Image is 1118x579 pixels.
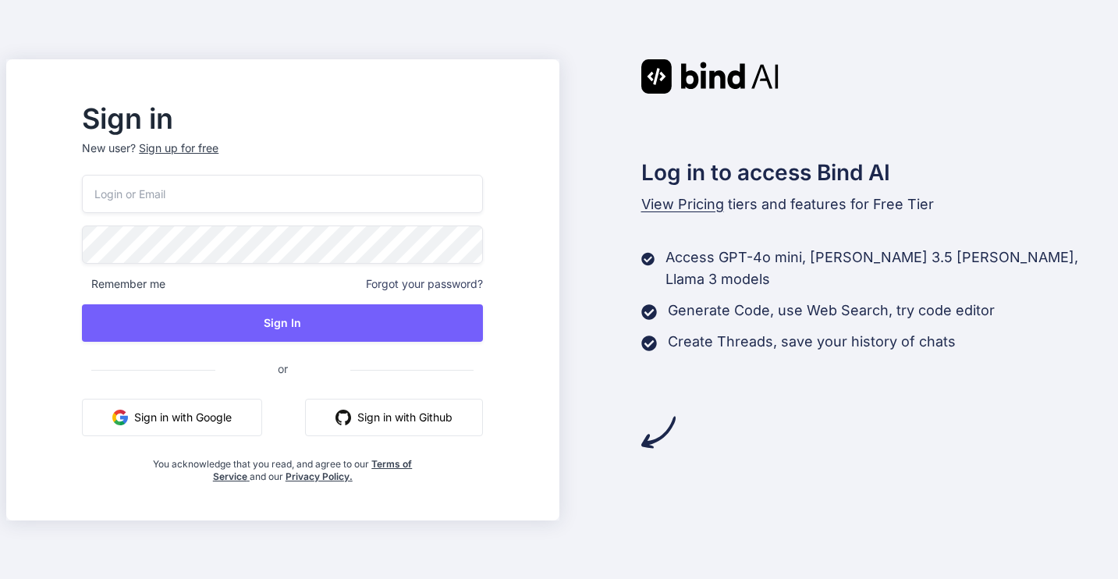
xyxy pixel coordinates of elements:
a: Privacy Policy. [286,471,353,482]
img: github [335,410,351,425]
div: Sign up for free [139,140,218,156]
img: arrow [641,415,676,449]
p: Create Threads, save your history of chats [668,331,956,353]
button: Sign In [82,304,483,342]
p: Access GPT-4o mini, [PERSON_NAME] 3.5 [PERSON_NAME], Llama 3 models [665,247,1112,290]
img: Bind AI logo [641,59,779,94]
span: Remember me [82,276,165,292]
h2: Log in to access Bind AI [641,156,1113,189]
input: Login or Email [82,175,483,213]
span: Forgot your password? [366,276,483,292]
a: Terms of Service [213,458,413,482]
button: Sign in with Github [305,399,483,436]
div: You acknowledge that you read, and agree to our and our [149,449,417,483]
span: View Pricing [641,196,724,212]
p: Generate Code, use Web Search, try code editor [668,300,995,321]
button: Sign in with Google [82,399,262,436]
p: New user? [82,140,483,175]
span: or [215,350,350,388]
h2: Sign in [82,106,483,131]
img: google [112,410,128,425]
p: tiers and features for Free Tier [641,194,1113,215]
